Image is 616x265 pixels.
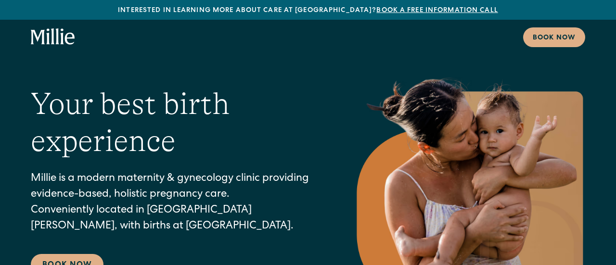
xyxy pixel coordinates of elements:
h1: Your best birth experience [31,86,316,160]
a: Book a free information call [376,7,498,14]
div: Book now [533,33,576,43]
a: Book now [523,27,585,47]
a: home [31,28,75,46]
p: Millie is a modern maternity & gynecology clinic providing evidence-based, holistic pregnancy car... [31,171,316,235]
